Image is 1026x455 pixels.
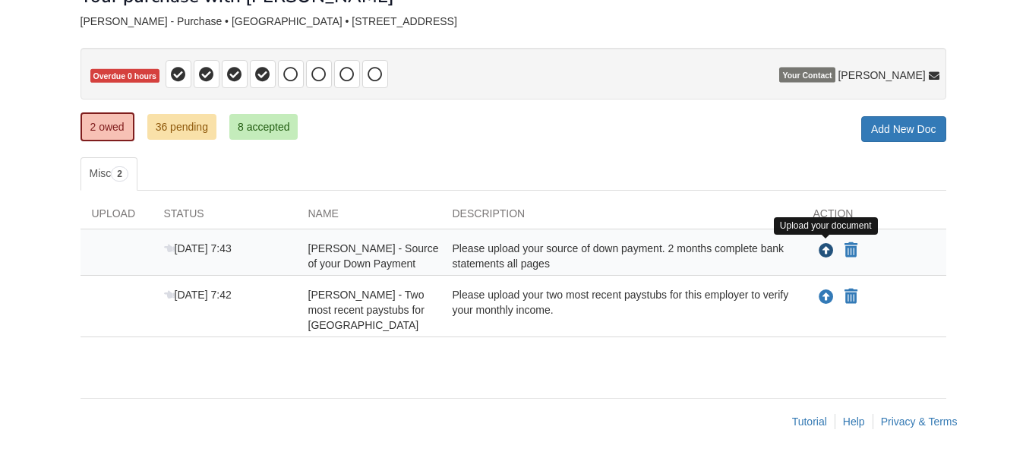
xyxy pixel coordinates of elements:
[441,241,802,271] div: Please upload your source of down payment. 2 months complete bank statements all pages
[81,206,153,229] div: Upload
[843,416,865,428] a: Help
[229,114,298,140] a: 8 accepted
[861,116,946,142] a: Add New Doc
[81,157,137,191] a: Misc
[802,206,946,229] div: Action
[792,416,827,428] a: Tutorial
[153,206,297,229] div: Status
[147,114,216,140] a: 36 pending
[843,288,859,306] button: Declare Ashley Dominy - Two most recent paystubs for Robertson County Schools not applicable
[817,287,835,307] button: Upload Ashley Dominy - Two most recent paystubs for Robertson County Schools
[838,68,925,83] span: [PERSON_NAME]
[164,289,232,301] span: [DATE] 7:42
[881,416,958,428] a: Privacy & Terms
[774,217,878,235] div: Upload your document
[111,166,128,182] span: 2
[779,68,835,83] span: Your Contact
[90,69,159,84] span: Overdue 0 hours
[308,242,439,270] span: [PERSON_NAME] - Source of your Down Payment
[164,242,232,254] span: [DATE] 7:43
[843,242,859,260] button: Declare Ashley Dominy - Source of your Down Payment not applicable
[308,289,425,331] span: [PERSON_NAME] - Two most recent paystubs for [GEOGRAPHIC_DATA]
[817,241,835,261] button: Upload Ashley Dominy - Source of your Down Payment
[441,206,802,229] div: Description
[297,206,441,229] div: Name
[81,112,134,141] a: 2 owed
[441,287,802,333] div: Please upload your two most recent paystubs for this employer to verify your monthly income.
[81,15,946,28] div: [PERSON_NAME] - Purchase • [GEOGRAPHIC_DATA] • [STREET_ADDRESS]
